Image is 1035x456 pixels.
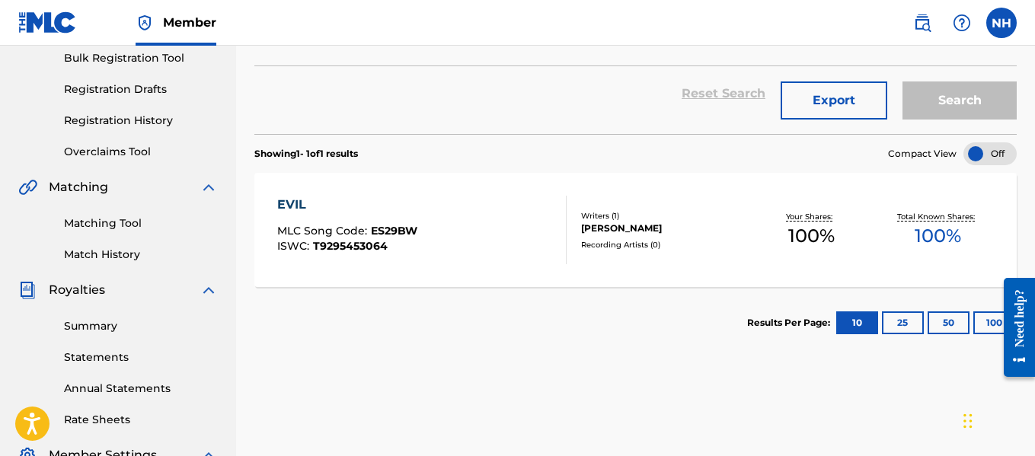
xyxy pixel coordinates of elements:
[781,81,887,120] button: Export
[18,281,37,299] img: Royalties
[888,147,957,161] span: Compact View
[581,210,748,222] div: Writers ( 1 )
[581,222,748,235] div: [PERSON_NAME]
[882,311,924,334] button: 25
[897,211,979,222] p: Total Known Shares:
[913,14,931,32] img: search
[200,178,218,196] img: expand
[788,222,835,250] span: 100 %
[163,14,216,31] span: Member
[64,81,218,97] a: Registration Drafts
[928,311,970,334] button: 50
[747,316,834,330] p: Results Per Page:
[49,178,108,196] span: Matching
[254,147,358,161] p: Showing 1 - 1 of 1 results
[64,50,218,66] a: Bulk Registration Tool
[254,173,1017,287] a: EVILMLC Song Code:ES29BWISWC:T9295453064Writers (1)[PERSON_NAME]Recording Artists (0)Your Shares:...
[915,222,961,250] span: 100 %
[986,8,1017,38] div: User Menu
[581,239,748,250] div: Recording Artists ( 0 )
[18,178,37,196] img: Matching
[277,196,417,214] div: EVIL
[64,318,218,334] a: Summary
[64,381,218,397] a: Annual Statements
[963,398,973,444] div: Drag
[200,281,218,299] img: expand
[907,8,938,38] a: Public Search
[277,224,371,238] span: MLC Song Code :
[49,281,105,299] span: Royalties
[18,11,77,33] img: MLC Logo
[64,215,218,231] a: Matching Tool
[973,311,1015,334] button: 100
[277,239,313,253] span: ISWC :
[992,266,1035,389] iframe: Resource Center
[953,14,971,32] img: help
[371,224,417,238] span: ES29BW
[64,247,218,263] a: Match History
[947,8,977,38] div: Help
[786,211,836,222] p: Your Shares:
[64,144,218,160] a: Overclaims Tool
[136,14,154,32] img: Top Rightsholder
[64,412,218,428] a: Rate Sheets
[64,113,218,129] a: Registration History
[313,239,388,253] span: T9295453064
[836,311,878,334] button: 10
[64,349,218,365] a: Statements
[959,383,1035,456] iframe: Chat Widget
